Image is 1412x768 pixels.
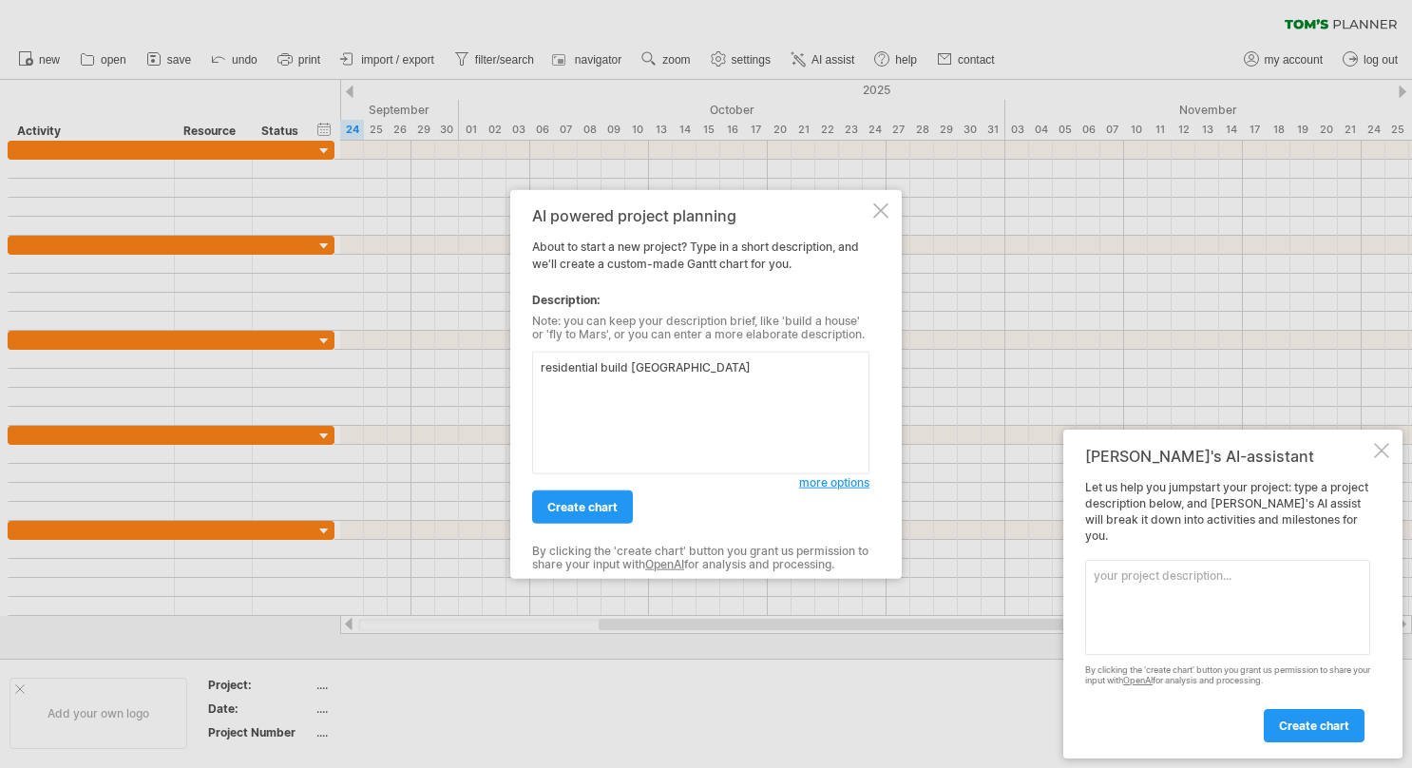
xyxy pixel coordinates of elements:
a: more options [799,474,869,491]
a: create chart [532,490,633,524]
div: About to start a new project? Type in a short description, and we'll create a custom-made Gantt c... [532,207,869,562]
a: create chart [1264,709,1364,742]
span: more options [799,475,869,490]
div: [PERSON_NAME]'s AI-assistant [1085,447,1370,466]
a: OpenAI [645,557,684,571]
div: Note: you can keep your description brief, like 'build a house' or 'fly to Mars', or you can ente... [532,315,869,342]
div: AI powered project planning [532,207,869,224]
div: Description: [532,292,869,309]
span: create chart [1279,719,1349,733]
div: Let us help you jumpstart your project: type a project description below, and [PERSON_NAME]'s AI ... [1085,480,1370,741]
a: OpenAI [1123,675,1153,685]
div: By clicking the 'create chart' button you grant us permission to share your input with for analys... [1085,665,1370,686]
div: By clicking the 'create chart' button you grant us permission to share your input with for analys... [532,545,869,572]
span: create chart [547,500,618,514]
